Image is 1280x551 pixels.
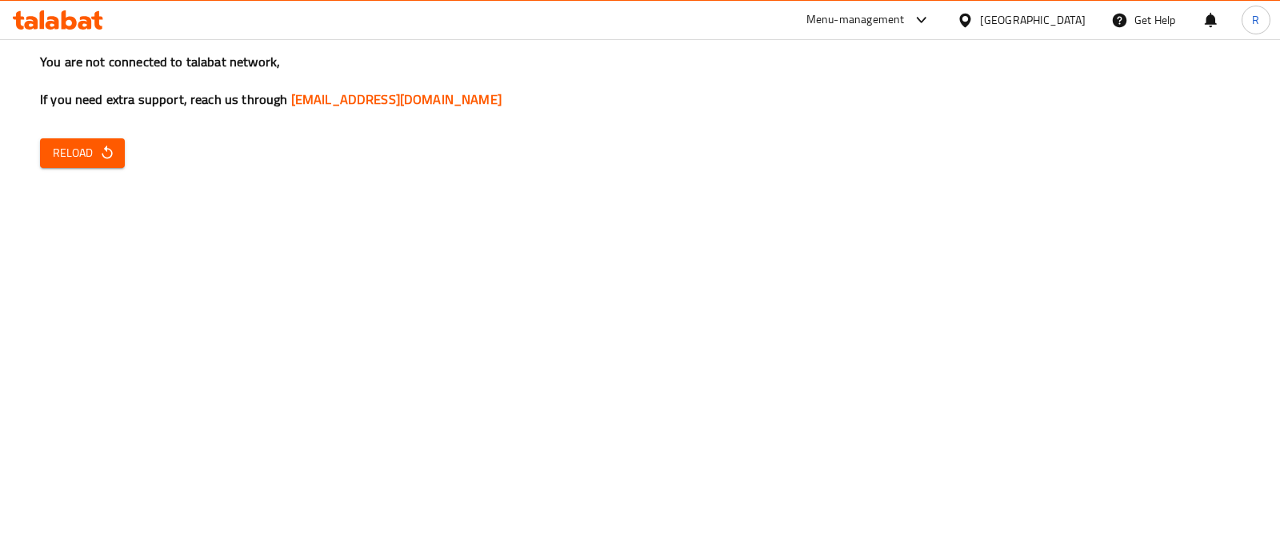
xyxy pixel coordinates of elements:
[980,11,1086,29] div: [GEOGRAPHIC_DATA]
[53,143,112,163] span: Reload
[1252,11,1259,29] span: R
[291,87,502,111] a: [EMAIL_ADDRESS][DOMAIN_NAME]
[806,10,905,30] div: Menu-management
[40,138,125,168] button: Reload
[40,53,1240,109] h3: You are not connected to talabat network, If you need extra support, reach us through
